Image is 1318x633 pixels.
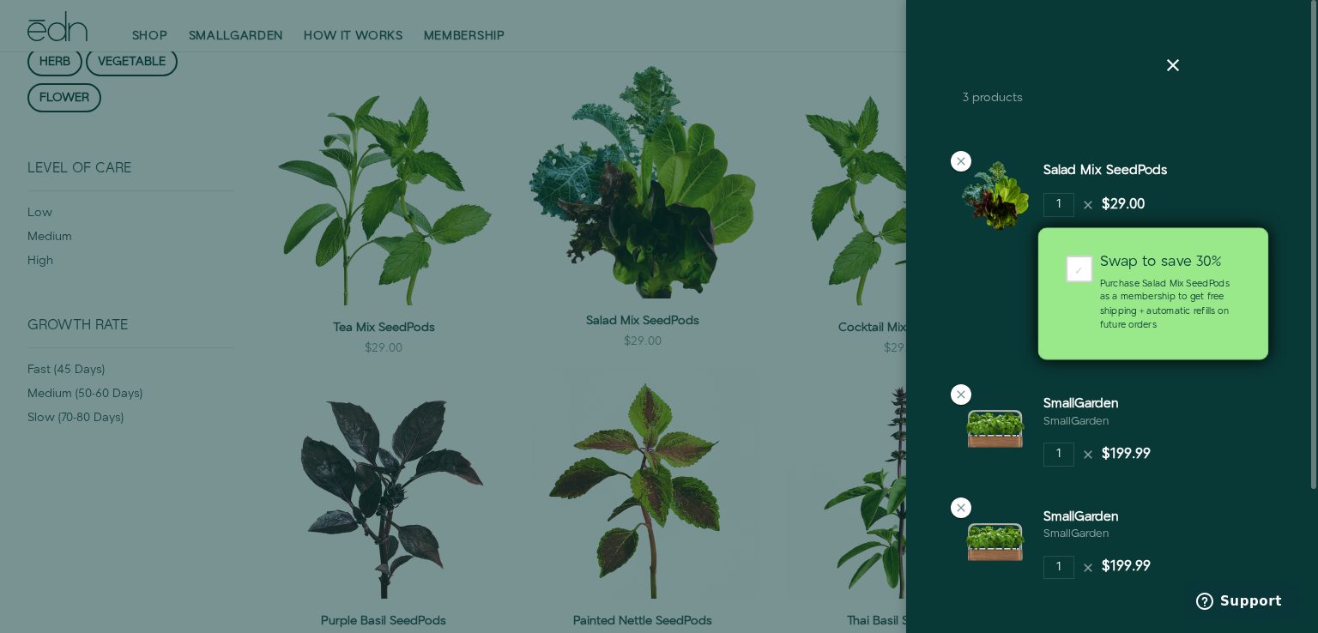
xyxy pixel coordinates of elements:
p: Purchase Salad Mix SeedPods as a membership to get free shipping + automatic refills on future or... [1100,277,1241,333]
img: SmallGarden - SmallGarden [961,508,1030,576]
div: SmallGarden [1043,413,1119,430]
a: Cart [963,55,1057,86]
div: Swap to save 30% [1100,256,1241,270]
span: products [972,89,1023,106]
img: Salad Mix SeedPods [961,161,1030,230]
span: 3 [963,89,969,106]
div: $199.99 [1102,445,1151,465]
img: SmallGarden - SmallGarden [961,395,1030,463]
div: $199.99 [1102,558,1151,577]
div: $29.00 [1102,196,1145,215]
iframe: Opent een widget waar u meer informatie kunt vinden [1186,582,1301,624]
div: SmallGarden [1043,526,1119,542]
a: Salad Mix SeedPods [1043,161,1167,179]
a: SmallGarden [1043,508,1119,526]
div: ✓ [1066,256,1093,283]
a: SmallGarden [1043,395,1119,413]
